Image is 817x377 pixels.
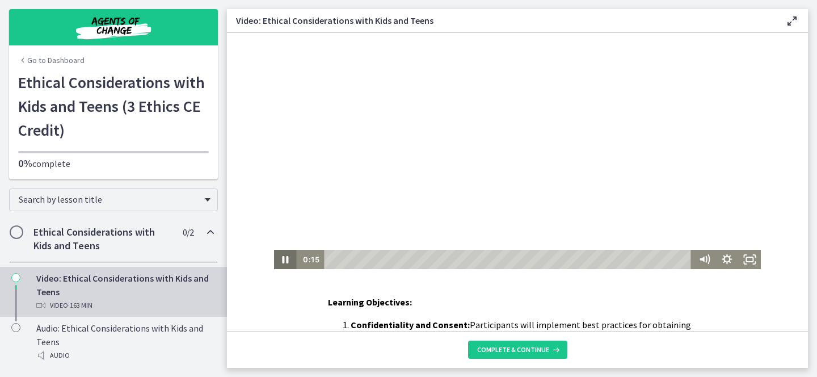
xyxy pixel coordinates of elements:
a: Go to Dashboard [18,55,85,66]
strong: Confidentiality and Consent: [351,319,470,330]
button: Mute [466,217,488,236]
span: 0% [18,157,32,170]
span: Complete & continue [477,345,549,354]
span: Search by lesson title [19,194,199,205]
h3: Video: Ethical Considerations with Kids and Teens [236,14,767,27]
div: Audio [36,349,213,362]
span: Participants will implement best practices for obtaining informed consent and maintaining confide... [351,319,691,358]
p: complete [18,157,209,170]
div: Video: Ethical Considerations with Kids and Teens [36,271,213,312]
img: Agents of Change [45,14,182,41]
div: Video [36,299,213,312]
h2: Ethical Considerations with Kids and Teens [33,225,172,253]
iframe: Video Lesson [227,33,808,269]
button: Fullscreen [511,217,534,236]
span: · 163 min [68,299,92,312]
span: Learning Objectives: [328,296,412,308]
button: Show settings menu [488,217,511,236]
h1: Ethical Considerations with Kids and Teens (3 Ethics CE Credit) [18,70,209,142]
div: Search by lesson title [9,188,218,211]
button: Complete & continue [468,341,567,359]
div: Audio: Ethical Considerations with Kids and Teens [36,321,213,362]
span: 0 / 2 [183,225,193,239]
